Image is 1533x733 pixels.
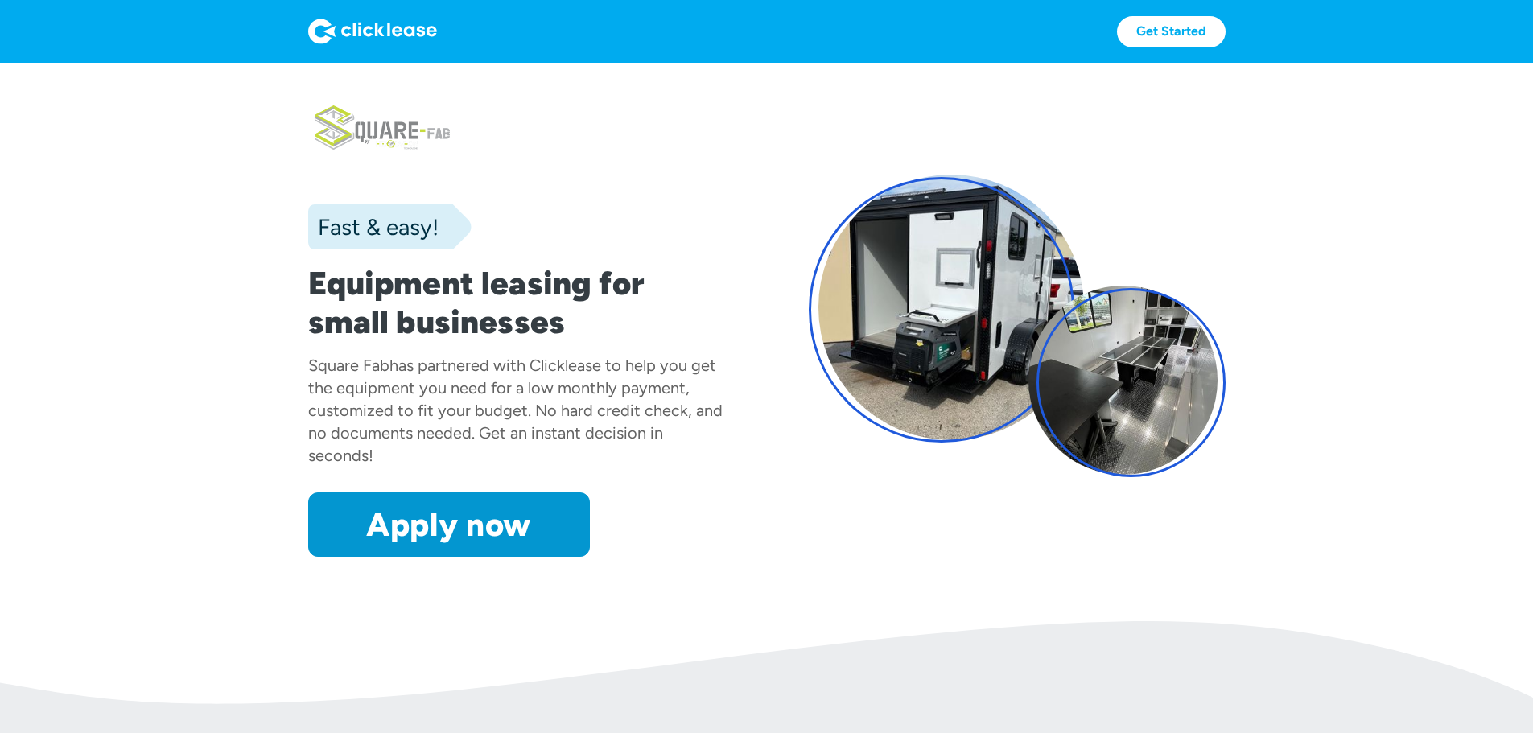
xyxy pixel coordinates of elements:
div: Square Fab [308,356,389,375]
a: Apply now [308,492,590,557]
img: Logo [308,19,437,44]
a: Get Started [1117,16,1226,47]
div: Fast & easy! [308,211,439,243]
div: has partnered with Clicklease to help you get the equipment you need for a low monthly payment, c... [308,356,723,465]
h1: Equipment leasing for small businesses [308,264,725,341]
